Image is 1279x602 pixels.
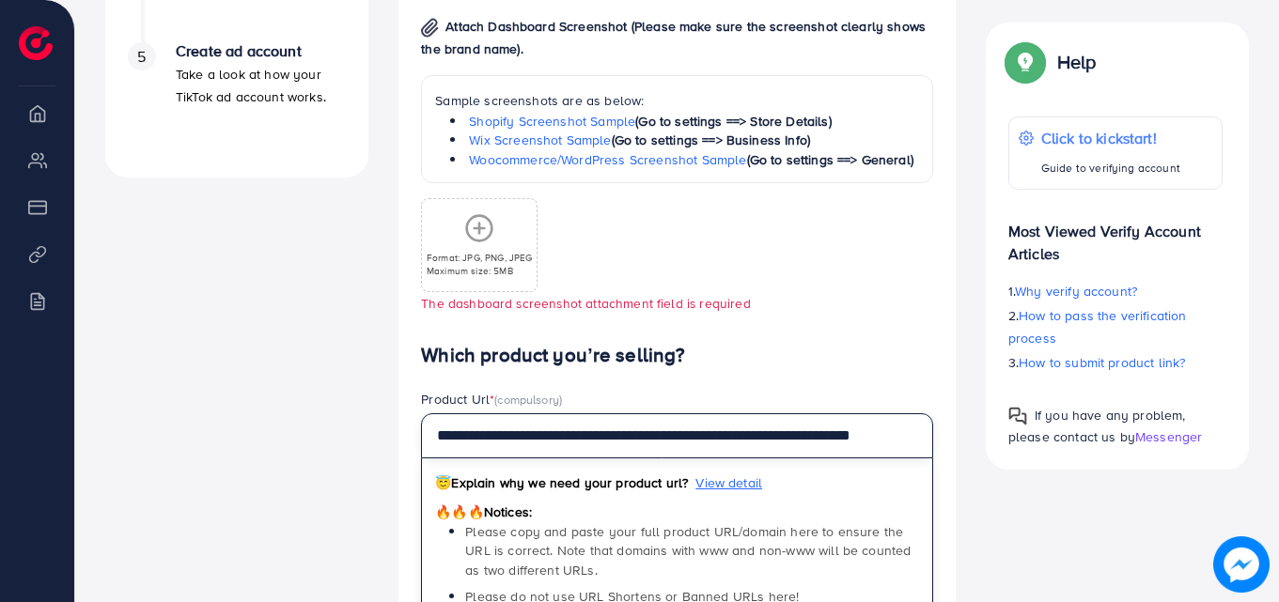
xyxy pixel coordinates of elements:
p: 1. [1008,280,1223,302]
span: (compulsory) [494,391,562,408]
p: Maximum size: 5MB [427,264,533,277]
span: 🔥🔥🔥 [435,502,483,521]
p: Format: JPG, PNG, JPEG [427,251,533,264]
li: Create ad account [105,42,368,155]
img: image [1213,536,1270,593]
img: Popup guide [1008,45,1042,79]
span: Please copy and paste your full product URL/domain here to ensure the URL is correct. Note that d... [465,522,911,579]
span: (Go to settings ==> Business Info) [612,131,810,149]
span: Why verify account? [1015,282,1137,301]
small: The dashboard screenshot attachment field is required [421,294,750,312]
h4: Which product you’re selling? [421,344,933,367]
span: Notices: [435,502,532,521]
p: Click to kickstart! [1041,127,1180,149]
p: Help [1057,51,1097,73]
span: How to pass the verification process [1008,306,1187,347]
span: 😇 [435,473,451,492]
p: 3. [1008,351,1223,374]
label: Product Url [421,390,562,409]
p: 2. [1008,304,1223,349]
p: Take a look at how your TikTok ad account works. [176,63,346,108]
p: Guide to verifying account [1041,157,1180,179]
img: img [421,18,439,38]
span: 5 [137,46,146,68]
a: Woocommerce/WordPress Screenshot Sample [469,150,746,169]
span: If you have any problem, please contact us by [1008,406,1186,446]
span: Explain why we need your product url? [435,473,688,492]
span: (Go to settings ==> Store Details) [635,112,831,131]
span: (Go to settings ==> General) [747,150,913,169]
span: Messenger [1135,427,1202,446]
img: logo [19,26,53,60]
a: Shopify Screenshot Sample [469,112,635,131]
p: Most Viewed Verify Account Articles [1008,205,1223,265]
h4: Create ad account [176,42,346,60]
img: Popup guide [1008,407,1027,425]
span: View detail [695,473,762,492]
a: Wix Screenshot Sample [469,131,611,149]
span: How to submit product link? [1019,353,1185,372]
span: Attach Dashboard Screenshot (Please make sure the screenshot clearly shows the brand name). [421,17,926,58]
p: Sample screenshots are as below: [435,89,919,112]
